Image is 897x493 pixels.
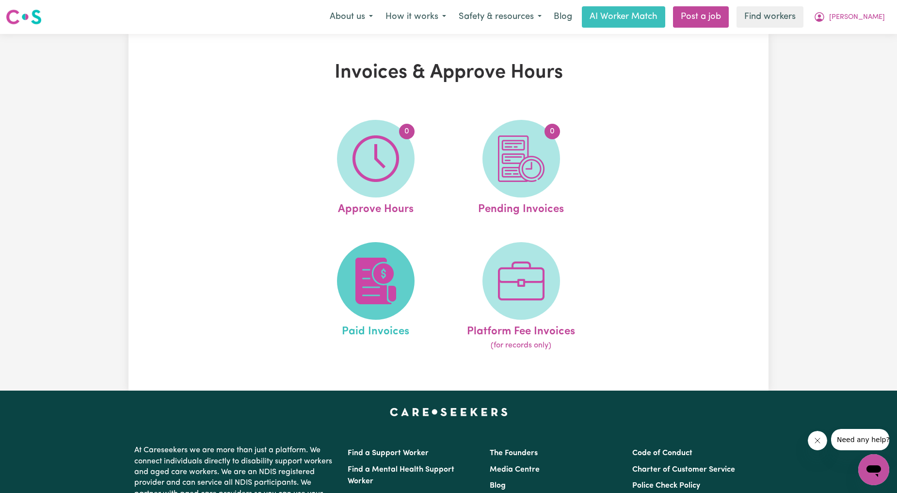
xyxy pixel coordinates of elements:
[348,449,429,457] a: Find a Support Worker
[451,242,591,352] a: Platform Fee Invoices(for records only)
[490,466,540,474] a: Media Centre
[858,454,889,485] iframe: Button to launch messaging window
[306,242,446,352] a: Paid Invoices
[390,408,508,416] a: Careseekers home page
[632,482,700,490] a: Police Check Policy
[6,8,42,26] img: Careseekers logo
[545,124,560,139] span: 0
[6,7,59,15] span: Need any help?
[673,6,729,28] a: Post a job
[632,466,735,474] a: Charter of Customer Service
[467,320,575,340] span: Platform Fee Invoices
[808,431,827,450] iframe: Close message
[338,197,414,218] span: Approve Hours
[490,482,506,490] a: Blog
[491,340,551,351] span: (for records only)
[807,7,891,27] button: My Account
[342,320,409,340] span: Paid Invoices
[306,120,446,218] a: Approve Hours
[831,429,889,450] iframe: Message from company
[829,12,885,23] span: [PERSON_NAME]
[348,466,454,485] a: Find a Mental Health Support Worker
[478,197,564,218] span: Pending Invoices
[379,7,452,27] button: How it works
[6,6,42,28] a: Careseekers logo
[582,6,665,28] a: AI Worker Match
[451,120,591,218] a: Pending Invoices
[632,449,692,457] a: Code of Conduct
[323,7,379,27] button: About us
[548,6,578,28] a: Blog
[737,6,803,28] a: Find workers
[241,61,656,84] h1: Invoices & Approve Hours
[452,7,548,27] button: Safety & resources
[399,124,415,139] span: 0
[490,449,538,457] a: The Founders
